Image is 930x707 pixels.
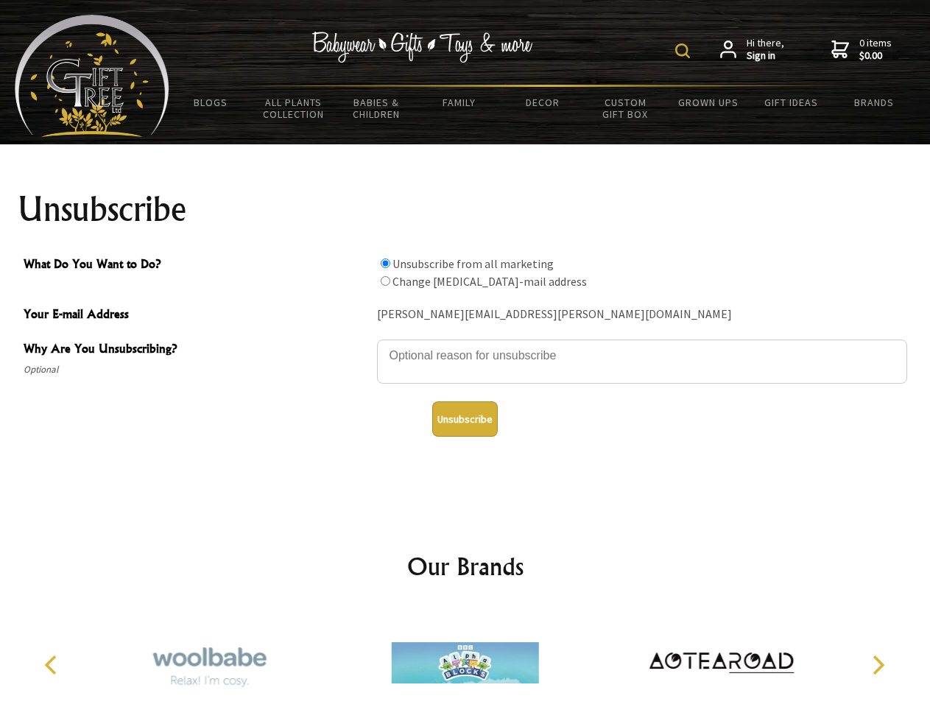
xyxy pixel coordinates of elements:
a: 0 items$0.00 [831,37,892,63]
label: Change [MEDICAL_DATA]-mail address [392,274,587,289]
span: Hi there, [747,37,784,63]
button: Unsubscribe [432,401,498,437]
a: Family [418,87,501,118]
a: Grown Ups [666,87,750,118]
label: Unsubscribe from all marketing [392,256,554,271]
textarea: Why Are You Unsubscribing? [377,340,907,384]
span: Your E-mail Address [24,305,370,326]
a: Gift Ideas [750,87,833,118]
div: [PERSON_NAME][EMAIL_ADDRESS][PERSON_NAME][DOMAIN_NAME] [377,303,907,326]
a: Custom Gift Box [584,87,667,130]
span: What Do You Want to Do? [24,255,370,276]
a: BLOGS [169,87,253,118]
a: All Plants Collection [253,87,336,130]
span: Optional [24,361,370,379]
img: Babyware - Gifts - Toys and more... [15,15,169,137]
h2: Our Brands [29,549,901,584]
button: Previous [37,649,69,681]
h1: Unsubscribe [18,191,913,227]
strong: Sign in [747,49,784,63]
strong: $0.00 [859,49,892,63]
span: 0 items [859,36,892,63]
a: Decor [501,87,584,118]
img: Babywear - Gifts - Toys & more [312,32,533,63]
input: What Do You Want to Do? [381,258,390,268]
input: What Do You Want to Do? [381,276,390,286]
button: Next [862,649,894,681]
a: Hi there,Sign in [720,37,784,63]
a: Babies & Children [335,87,418,130]
a: Brands [833,87,916,118]
span: Why Are You Unsubscribing? [24,340,370,361]
img: product search [675,43,690,58]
